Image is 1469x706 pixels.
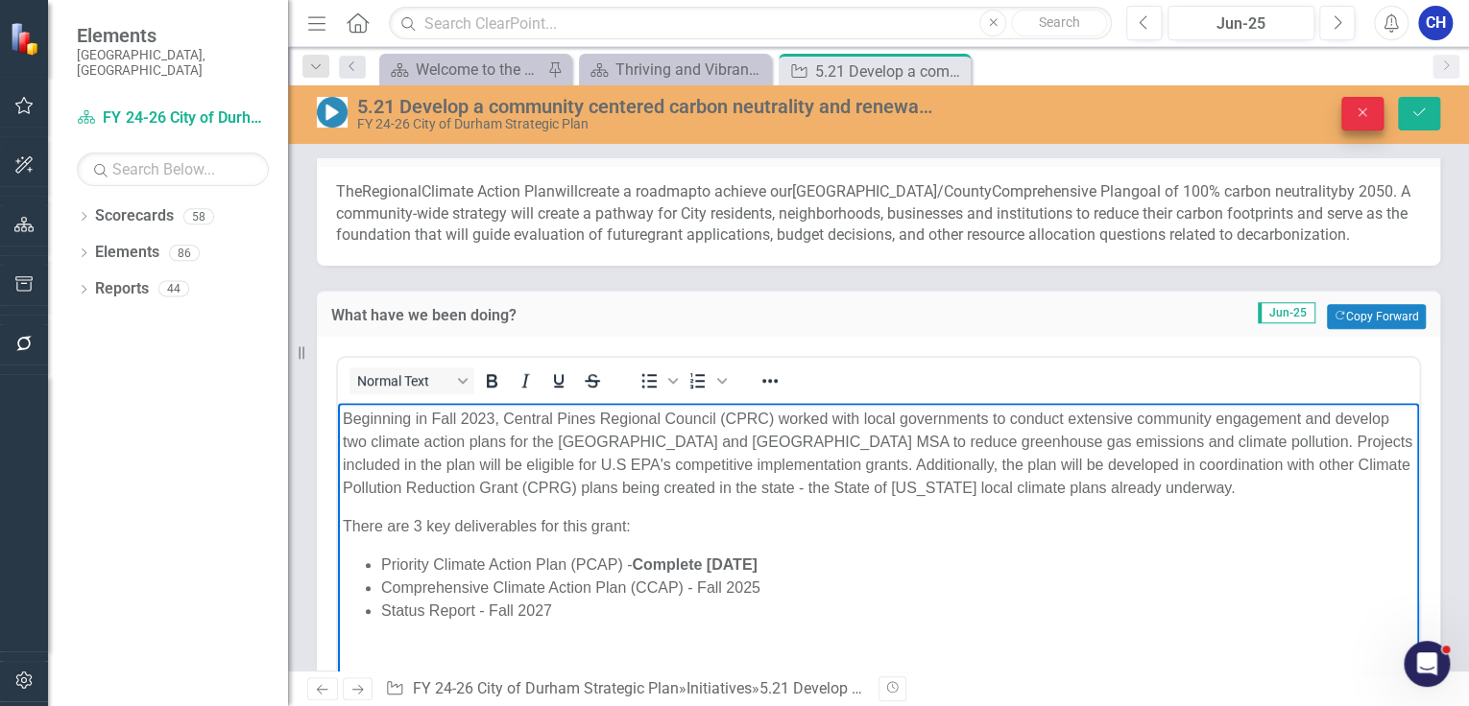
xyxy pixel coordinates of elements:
input: Search ClearPoint... [389,7,1112,40]
a: Elements [95,242,159,264]
div: » » [385,678,863,700]
small: [GEOGRAPHIC_DATA], [GEOGRAPHIC_DATA] [77,47,269,79]
h3: What have we been doing? [331,307,904,324]
span: Comprehensive Plan [992,182,1131,200]
span: create a roadmap [578,182,697,200]
span: e [354,182,362,200]
span: . A community-wide strategy will create a pathway for City residents, neighborhoods, businesses a... [336,182,1410,245]
span: Jun-25 [1258,302,1315,323]
a: Scorecards [95,205,174,227]
span: Th [336,182,354,200]
iframe: Intercom live chat [1404,641,1450,687]
img: In Progress [317,97,348,128]
div: 86 [169,245,200,261]
div: Thriving and Vibrant Environment [615,58,766,82]
a: Initiatives [686,679,752,697]
a: FY 24-26 City of Durham Strategic Plan [77,107,269,129]
button: Search [1011,10,1107,36]
button: Copy Forward [1327,304,1426,329]
button: Block Normal Text [349,367,474,394]
a: FY 24-26 City of Durham Strategic Plan [413,679,679,697]
button: Reveal or hide additional toolbar items [754,367,786,394]
div: 5.21 Develop a community centered carbon neutrality and renewable energy strategy [357,96,939,117]
div: FY 24-26 City of Durham Strategic Plan [357,117,939,131]
span: to achieve our [697,182,792,200]
div: 58 [183,208,214,224]
span: Climate Action Plan [421,182,555,200]
span: Regional [362,182,421,200]
button: Italic [509,367,542,394]
input: Search Below... [77,153,269,186]
span: [GEOGRAPHIC_DATA]/County [792,182,992,200]
div: Numbered list [682,367,730,394]
button: CH [1418,6,1453,40]
span: by 2050 [1338,182,1393,200]
div: Jun-25 [1174,12,1308,35]
button: Strikethrough [576,367,609,394]
span: goal of [1131,182,1179,200]
img: ClearPoint Strategy [10,22,43,56]
div: Welcome to the FY [DATE]-[DATE] Strategic Plan Landing Page! [416,58,542,82]
div: 5.21 Develop a community centered carbon neutrality and renewable energy strategy [815,59,966,83]
span: Normal Text [357,373,451,388]
a: Thriving and Vibrant Environment [584,58,766,82]
span: 100% carbon neutrality [1183,182,1338,200]
a: Welcome to the FY [DATE]-[DATE] Strategic Plan Landing Page! [384,58,542,82]
button: Underline [542,367,575,394]
a: Reports [95,278,149,300]
div: 44 [158,281,189,297]
span: Search [1039,14,1080,30]
span: Elements [77,24,269,47]
button: Jun-25 [1168,6,1314,40]
div: 5.21 Develop a community centered carbon neutrality and renewable energy strategy [759,679,1331,697]
span: will [555,182,578,200]
span: , budget decisions, and other resource allocation questions related to decarbonization. [770,225,1350,244]
div: Bullet list [633,367,681,394]
button: Bold [475,367,508,394]
span: grant applications [647,225,770,244]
